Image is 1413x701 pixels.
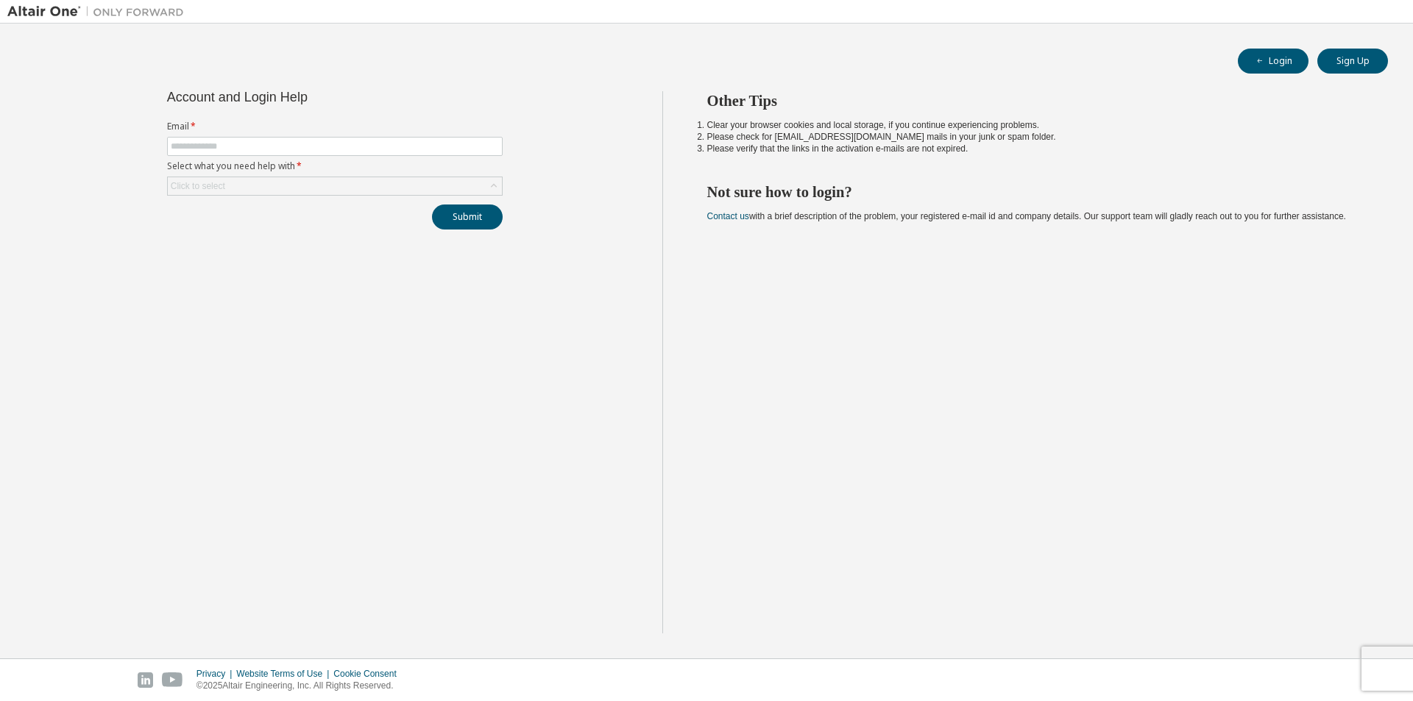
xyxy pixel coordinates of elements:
span: with a brief description of the problem, your registered e-mail id and company details. Our suppo... [707,211,1346,221]
label: Email [167,121,503,132]
div: Click to select [171,180,225,192]
button: Submit [432,204,503,229]
h2: Other Tips [707,91,1362,110]
div: Account and Login Help [167,91,436,103]
label: Select what you need help with [167,160,503,172]
p: © 2025 Altair Engineering, Inc. All Rights Reserved. [196,680,406,692]
h2: Not sure how to login? [707,182,1362,202]
img: linkedin.svg [138,672,153,688]
div: Website Terms of Use [236,668,333,680]
li: Please check for [EMAIL_ADDRESS][DOMAIN_NAME] mails in your junk or spam folder. [707,131,1362,143]
div: Cookie Consent [333,668,405,680]
div: Click to select [168,177,502,195]
img: youtube.svg [162,672,183,688]
li: Clear your browser cookies and local storage, if you continue experiencing problems. [707,119,1362,131]
button: Sign Up [1317,49,1388,74]
div: Privacy [196,668,236,680]
img: Altair One [7,4,191,19]
button: Login [1238,49,1308,74]
a: Contact us [707,211,749,221]
li: Please verify that the links in the activation e-mails are not expired. [707,143,1362,154]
